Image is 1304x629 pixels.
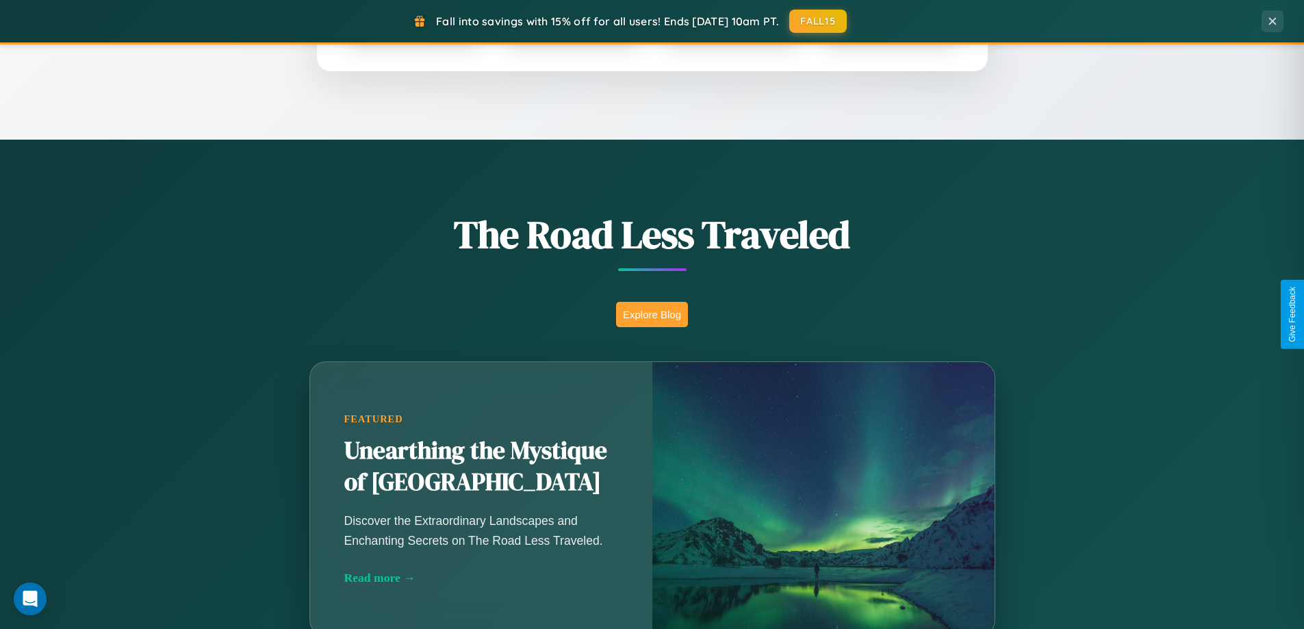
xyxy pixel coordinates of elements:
button: Explore Blog [616,302,688,327]
h2: Unearthing the Mystique of [GEOGRAPHIC_DATA] [344,435,618,498]
p: Discover the Extraordinary Landscapes and Enchanting Secrets on The Road Less Traveled. [344,511,618,550]
div: Open Intercom Messenger [14,582,47,615]
div: Give Feedback [1288,287,1297,342]
button: FALL15 [789,10,847,33]
div: Read more → [344,571,618,585]
h1: The Road Less Traveled [242,208,1063,261]
span: Fall into savings with 15% off for all users! Ends [DATE] 10am PT. [436,14,779,28]
div: Featured [344,413,618,425]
